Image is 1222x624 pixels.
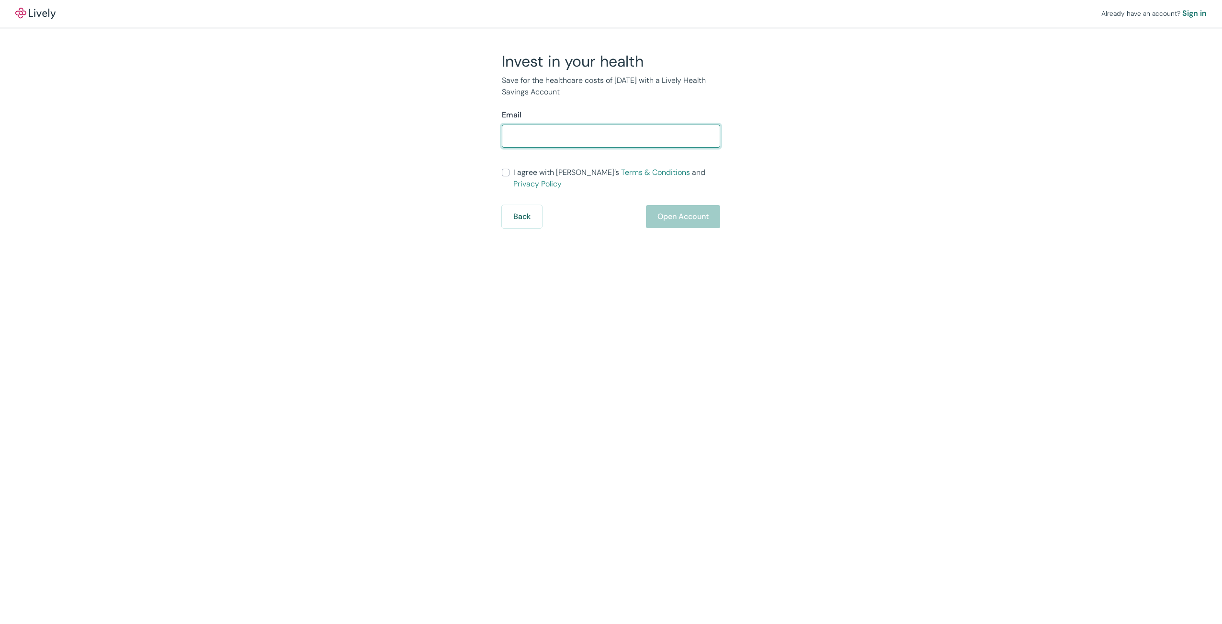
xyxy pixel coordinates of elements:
span: I agree with [PERSON_NAME]’s and [513,167,720,190]
label: Email [502,109,521,121]
a: LivelyLively [15,8,56,19]
div: Already have an account? [1101,8,1207,19]
a: Privacy Policy [513,179,562,189]
a: Sign in [1182,8,1207,19]
button: Back [502,205,542,228]
a: Terms & Conditions [621,167,690,177]
p: Save for the healthcare costs of [DATE] with a Lively Health Savings Account [502,75,720,98]
h2: Invest in your health [502,52,720,71]
img: Lively [15,8,56,19]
